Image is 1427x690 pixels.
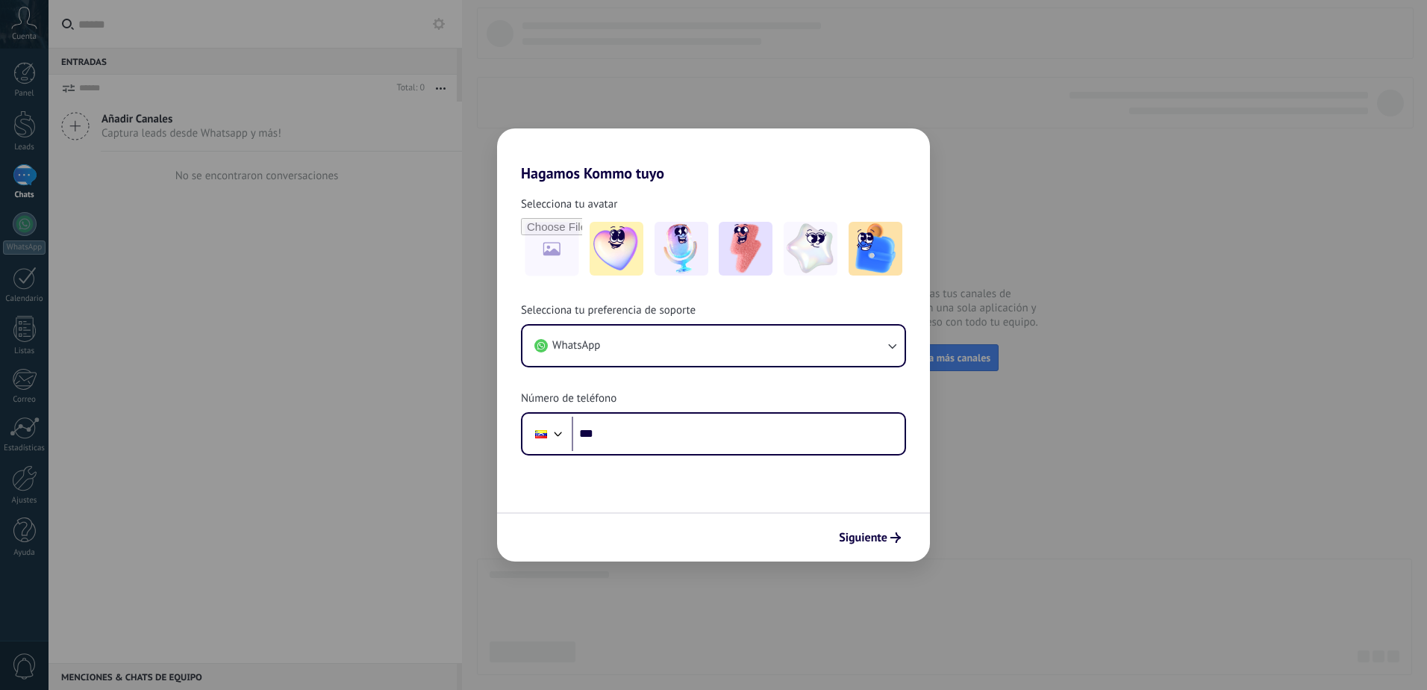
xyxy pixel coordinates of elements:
img: -1.jpeg [590,222,643,276]
img: -5.jpeg [849,222,902,276]
button: WhatsApp [522,326,905,366]
span: Siguiente [839,532,887,543]
div: Venezuela: + 58 [527,418,555,450]
span: Selecciona tu avatar [521,197,617,212]
span: WhatsApp [552,338,600,353]
img: -4.jpeg [784,222,837,276]
span: Número de teléfono [521,391,616,406]
img: -3.jpeg [719,222,772,276]
img: -2.jpeg [655,222,708,276]
span: Selecciona tu preferencia de soporte [521,303,696,318]
button: Siguiente [832,525,908,550]
h2: Hagamos Kommo tuyo [497,128,930,182]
